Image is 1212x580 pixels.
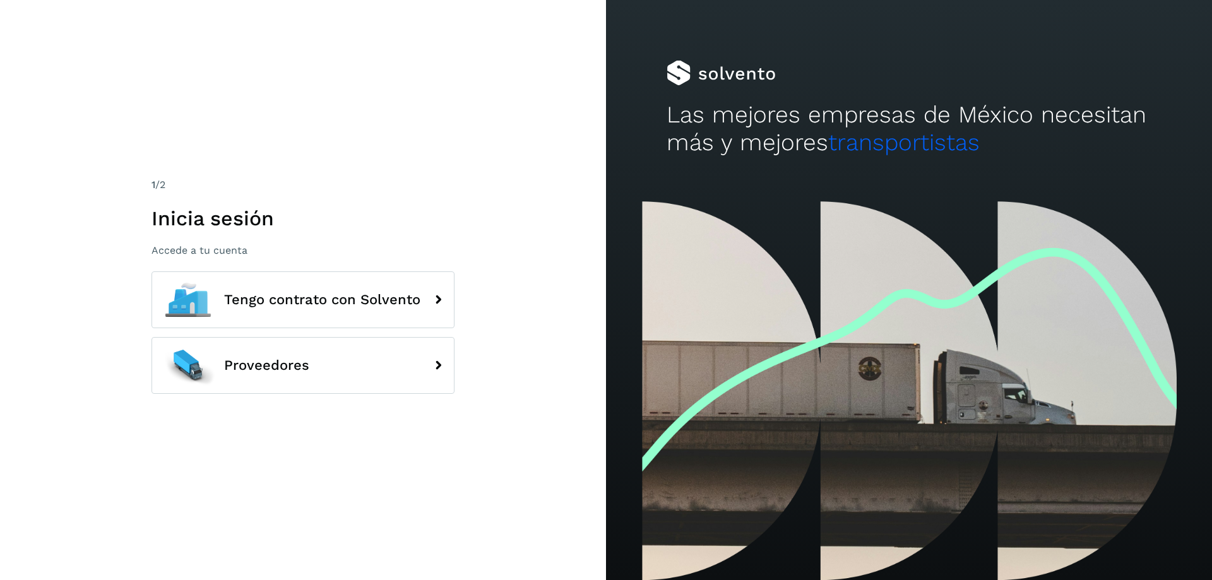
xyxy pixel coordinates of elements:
[151,206,454,230] h1: Inicia sesión
[667,101,1151,157] h2: Las mejores empresas de México necesitan más y mejores
[151,177,454,192] div: /2
[151,244,454,256] p: Accede a tu cuenta
[828,129,980,156] span: transportistas
[151,337,454,394] button: Proveedores
[224,358,309,373] span: Proveedores
[224,292,420,307] span: Tengo contrato con Solvento
[151,179,155,191] span: 1
[151,271,454,328] button: Tengo contrato con Solvento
